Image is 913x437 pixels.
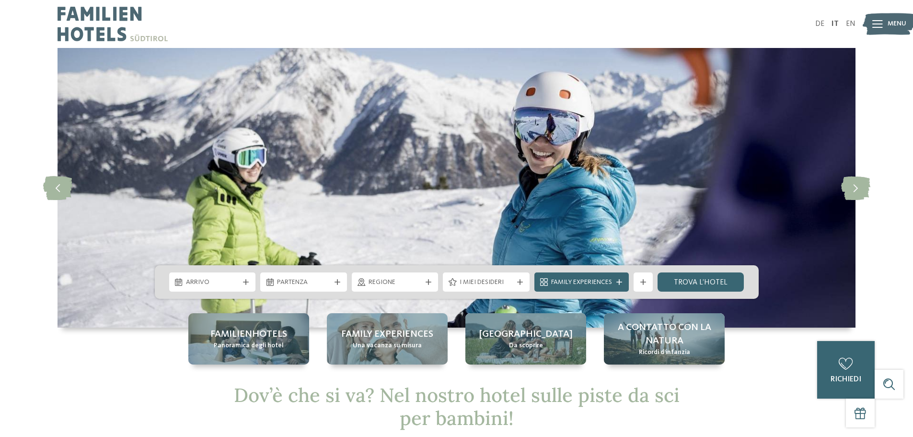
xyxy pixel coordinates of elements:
img: Hotel sulle piste da sci per bambini: divertimento senza confini [58,48,855,328]
a: Hotel sulle piste da sci per bambini: divertimento senza confini [GEOGRAPHIC_DATA] Da scoprire [465,313,586,365]
span: I miei desideri [460,278,513,287]
span: richiedi [831,376,861,383]
span: Panoramica degli hotel [214,341,284,351]
span: Una vacanza su misura [353,341,422,351]
span: Partenza [277,278,330,287]
span: [GEOGRAPHIC_DATA] [479,328,573,341]
span: Family experiences [341,328,433,341]
span: Da scoprire [509,341,543,351]
a: richiedi [817,341,875,399]
span: Ricordi d’infanzia [639,348,690,357]
a: IT [832,20,839,28]
a: EN [846,20,855,28]
span: Menu [888,19,906,29]
a: trova l’hotel [658,272,744,292]
a: DE [815,20,824,28]
span: Family Experiences [551,278,612,287]
a: Hotel sulle piste da sci per bambini: divertimento senza confini Family experiences Una vacanza s... [327,313,448,365]
span: Regione [369,278,422,287]
a: Hotel sulle piste da sci per bambini: divertimento senza confini A contatto con la natura Ricordi... [604,313,725,365]
span: Familienhotels [210,328,287,341]
a: Hotel sulle piste da sci per bambini: divertimento senza confini Familienhotels Panoramica degli ... [188,313,309,365]
span: A contatto con la natura [613,321,715,348]
span: Arrivo [186,278,239,287]
span: Dov’è che si va? Nel nostro hotel sulle piste da sci per bambini! [234,383,680,430]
